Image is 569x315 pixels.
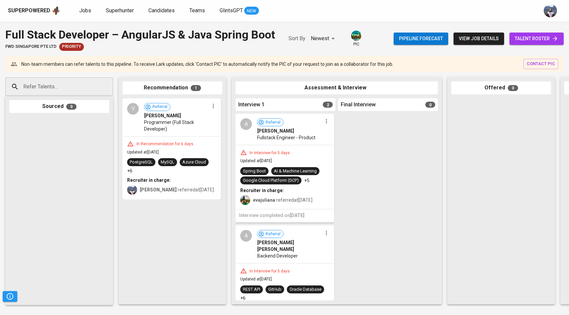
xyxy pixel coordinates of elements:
p: Sort By [288,35,305,43]
div: pic [350,30,362,47]
a: Superhunter [106,7,135,15]
span: [PERSON_NAME] [144,112,181,119]
span: NEW [244,8,259,14]
button: view job details [454,33,504,45]
div: GitHub [268,286,282,293]
div: Offered [451,81,551,94]
span: Superhunter [106,7,134,14]
span: Referral [150,104,170,110]
span: 1 [191,85,201,91]
span: Pipeline forecast [399,35,443,43]
a: Candidates [148,7,176,15]
span: Teams [189,7,205,14]
span: 2 [323,102,333,108]
b: Recruiter in charge: [127,177,171,183]
span: Fullstack Engineer - Product [257,134,315,141]
p: +6 [127,167,132,174]
span: 0 [66,104,77,110]
div: Spring Boot [243,168,266,174]
p: Newest [311,35,329,43]
button: Pipeline forecast [394,33,448,45]
b: evajuliana [253,197,275,203]
span: contact pic [527,60,555,68]
h6: Interview completed on [239,212,331,219]
span: referred at [DATE] [253,197,312,203]
img: christine.raharja@glints.com [127,185,137,195]
span: GlintsGPT [220,7,243,14]
span: [PERSON_NAME] [PERSON_NAME] [257,239,322,253]
img: a5d44b89-0c59-4c54-99d0-a63b29d42bd3.jpg [351,31,361,41]
div: In Recommendation for 6 days [134,141,196,147]
div: Recommendation [122,81,222,94]
span: 0 [508,85,518,91]
p: +6 [240,295,246,301]
a: Teams [189,7,206,15]
div: Superpowered [8,7,50,15]
span: view job details [459,35,499,43]
button: Open [109,86,111,87]
div: Google Cloud Platform (GCP) [243,177,299,184]
div: MySQL [161,159,174,165]
span: Final Interview [341,101,376,109]
span: talent roster [515,35,558,43]
div: New Job received from Demand Team [59,43,84,51]
div: Sourced [9,100,109,113]
div: Oracle Database [289,286,321,293]
b: Recruiter in charge: [240,188,284,193]
span: Referral [263,119,283,126]
div: In Interview for 5 days [247,268,292,274]
div: Assessment & Interview [236,81,438,94]
div: AI & Machine Learning [274,168,317,174]
p: +5 [304,177,309,184]
span: Updated at [DATE] [240,158,272,163]
div: A [240,230,252,242]
span: Interview 1 [238,101,265,109]
p: Non-team members can refer talents to this pipeline. To receive Lark updates, click 'Contact PIC'... [21,61,393,67]
a: Jobs [79,7,93,15]
span: Candidates [148,7,175,14]
span: Updated at [DATE] [240,277,272,281]
img: eva@glints.com [240,195,250,205]
span: Referral [263,231,283,237]
span: Jobs [79,7,91,14]
a: GlintsGPT NEW [220,7,259,15]
button: contact pic [523,59,558,69]
div: REST API [243,286,260,293]
div: V [127,103,139,115]
div: A [240,118,252,130]
div: Full Stack Developer – AngularJS & Java Spring Boot [5,27,275,43]
div: Azure Cloud [182,159,206,165]
span: Updated at [DATE] [127,150,159,155]
img: app logo [52,6,61,16]
div: PostgreSQL [130,159,153,165]
span: referred at [DATE] [140,187,214,192]
span: [DATE] [290,213,304,218]
span: FWD Singapore Pte Ltd [5,44,57,50]
span: Backend Developer [257,253,298,259]
div: In Interview for 5 days [247,150,292,156]
span: [PERSON_NAME] [257,128,294,134]
button: Pipeline Triggers [3,291,17,302]
span: Programmer (Full Stack Developer) [144,119,209,132]
a: Superpoweredapp logo [8,6,61,16]
img: christine.raharja@glints.com [544,4,557,17]
b: [PERSON_NAME] [140,187,177,192]
a: talent roster [509,33,564,45]
span: Priority [59,44,84,50]
span: 0 [425,102,435,108]
div: Newest [311,33,337,45]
